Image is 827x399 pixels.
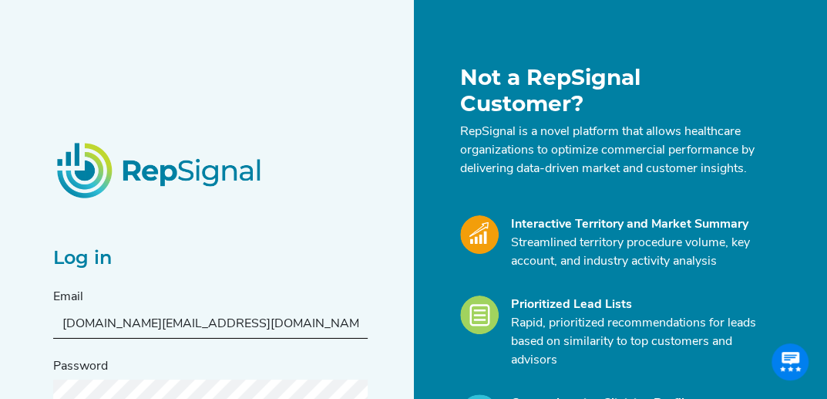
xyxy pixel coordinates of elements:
label: Password [53,357,108,376]
p: Streamlined territory procedure volume, key account, and industry activity analysis [511,234,765,271]
label: Email [53,288,83,306]
p: Rapid, prioritized recommendations for leads based on similarity to top customers and advisors [511,314,765,370]
img: Leads_Icon.28e8c528.svg [460,296,499,334]
h2: Log in [53,247,368,269]
div: Prioritized Lead Lists [511,296,765,314]
p: RepSignal is a novel platform that allows healthcare organizations to optimize commercial perform... [460,123,765,178]
img: RepSignalLogo.20539ed3.png [38,123,283,216]
img: Market_Icon.a700a4ad.svg [460,215,499,254]
div: Interactive Territory and Market Summary [511,215,765,234]
h1: Not a RepSignal Customer? [460,65,765,117]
